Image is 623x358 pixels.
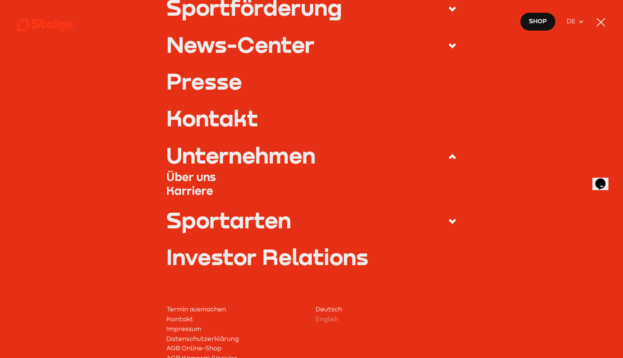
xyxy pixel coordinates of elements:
[166,324,307,334] a: Impressum
[166,70,457,92] a: Presse
[166,304,307,314] a: Termin ausmachen
[166,334,307,344] a: Datenschutzerklärung
[166,184,457,197] a: Karriere
[520,12,556,31] a: Shop
[166,144,316,166] div: Unternehmen
[166,245,457,268] a: Investor Relations
[166,107,457,129] a: Kontakt
[166,33,314,55] div: News-Center
[529,16,547,26] span: Shop
[316,314,457,324] a: English
[316,304,457,314] a: Deutsch
[592,168,616,190] iframe: chat widget
[166,314,307,324] a: Kontakt
[166,343,307,353] a: AGB Online-Shop
[166,170,457,184] a: Über uns
[166,209,291,231] div: Sportarten
[567,16,578,26] span: DE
